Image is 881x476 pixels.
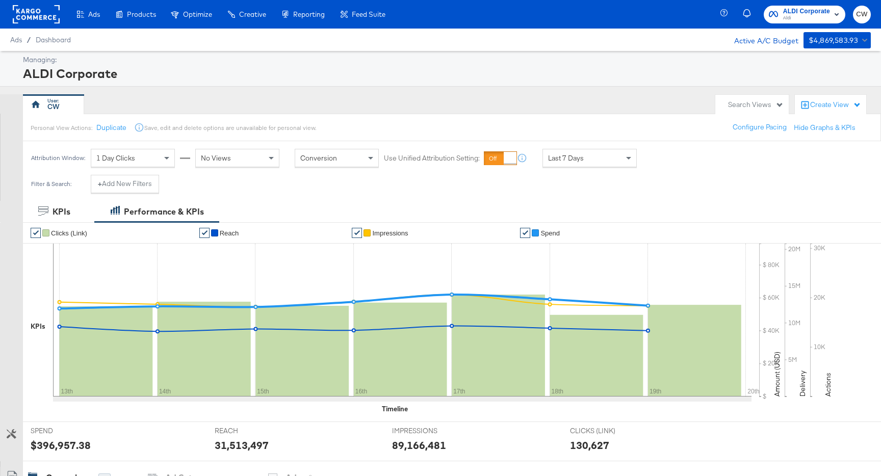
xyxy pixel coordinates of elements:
[31,228,41,238] a: ✔
[300,153,337,163] span: Conversion
[352,10,385,18] span: Feed Suite
[31,322,45,331] div: KPIs
[570,438,609,453] div: 130,627
[31,124,92,132] div: Personal View Actions:
[201,153,231,163] span: No Views
[853,6,871,23] button: CW
[772,352,782,396] text: Amount (USD)
[96,153,135,163] span: 1 Day Clicks
[199,228,210,238] a: ✔
[215,438,269,453] div: 31,513,497
[144,124,316,132] div: Save, edit and delete options are unavailable for personal view.
[764,6,845,23] button: ALDI CorporateAldi
[392,426,469,436] span: IMPRESSIONS
[382,404,408,414] div: Timeline
[91,175,159,193] button: +Add New Filters
[124,206,204,218] div: Performance & KPIs
[51,229,87,237] span: Clicks (Link)
[728,100,784,110] div: Search Views
[548,153,584,163] span: Last 7 Days
[810,100,861,110] div: Create View
[23,55,868,65] div: Managing:
[10,36,22,44] span: Ads
[220,229,239,237] span: Reach
[239,10,266,18] span: Creative
[384,153,480,163] label: Use Unified Attribution Setting:
[392,438,446,453] div: 89,166,481
[725,118,794,137] button: Configure Pacing
[804,32,871,48] button: $4,869,583.93
[88,10,100,18] span: Ads
[293,10,325,18] span: Reporting
[723,32,798,47] div: Active A/C Budget
[215,426,291,436] span: REACH
[22,36,36,44] span: /
[352,228,362,238] a: ✔
[372,229,408,237] span: Impressions
[31,438,91,453] div: $396,957.38
[540,229,560,237] span: Spend
[23,65,868,82] div: ALDI Corporate
[98,179,102,189] strong: +
[47,102,60,112] div: CW
[183,10,212,18] span: Optimize
[783,6,830,17] span: ALDI Corporate
[823,373,833,396] text: Actions
[520,228,530,238] a: ✔
[36,36,71,44] a: Dashboard
[53,206,70,218] div: KPIs
[96,123,126,133] button: Duplicate
[570,426,646,436] span: CLICKS (LINK)
[857,9,867,20] span: CW
[31,154,86,162] div: Attribution Window:
[31,426,107,436] span: SPEND
[798,371,807,396] text: Delivery
[31,180,72,188] div: Filter & Search:
[794,123,856,133] button: Hide Graphs & KPIs
[809,34,858,47] div: $4,869,583.93
[783,14,830,22] span: Aldi
[127,10,156,18] span: Products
